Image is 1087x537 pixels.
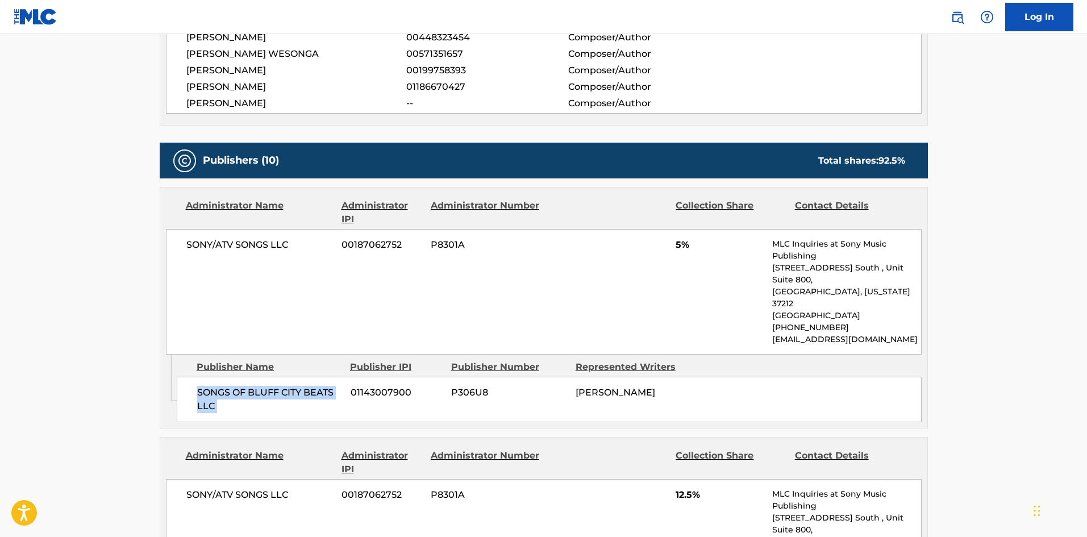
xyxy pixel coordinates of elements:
span: [PERSON_NAME] [186,97,407,110]
span: P8301A [431,488,541,502]
div: Collection Share [676,199,786,226]
span: 00187062752 [341,488,422,502]
div: Administrator Name [186,449,333,476]
img: Publishers [178,154,191,168]
span: 00448323454 [406,31,568,44]
img: help [980,10,994,24]
p: [EMAIL_ADDRESS][DOMAIN_NAME] [772,334,921,345]
span: 5% [676,238,764,252]
div: Drag [1034,494,1040,528]
div: Total shares: [818,154,905,168]
span: Composer/Author [568,80,715,94]
p: MLC Inquiries at Sony Music Publishing [772,238,921,262]
div: Contact Details [795,199,905,226]
span: 12.5% [676,488,764,502]
span: 00199758393 [406,64,568,77]
p: MLC Inquiries at Sony Music Publishing [772,488,921,512]
div: Administrator IPI [341,449,422,476]
div: Help [976,6,998,28]
span: Composer/Author [568,31,715,44]
span: 00571351657 [406,47,568,61]
p: [GEOGRAPHIC_DATA], [US_STATE] 37212 [772,286,921,310]
span: [PERSON_NAME] [576,387,655,398]
span: P306U8 [451,386,567,399]
span: 01186670427 [406,80,568,94]
span: P8301A [431,238,541,252]
div: Collection Share [676,449,786,476]
div: Administrator Number [431,199,541,226]
div: Administrator Number [431,449,541,476]
span: SONGS OF BLUFF CITY BEATS LLC [197,386,342,413]
span: Composer/Author [568,64,715,77]
span: [PERSON_NAME] [186,64,407,77]
div: Contact Details [795,449,905,476]
span: Composer/Author [568,47,715,61]
div: Represented Writers [576,360,692,374]
span: Composer/Author [568,97,715,110]
iframe: Chat Widget [1030,482,1087,537]
div: Publisher Name [197,360,341,374]
div: Publisher IPI [350,360,443,374]
span: [PERSON_NAME] [186,31,407,44]
img: search [951,10,964,24]
span: 92.5 % [878,155,905,166]
span: -- [406,97,568,110]
div: Publisher Number [451,360,567,374]
p: [STREET_ADDRESS] South , Unit Suite 800, [772,512,921,536]
span: SONY/ATV SONGS LLC [186,238,334,252]
p: [GEOGRAPHIC_DATA] [772,310,921,322]
span: [PERSON_NAME] [186,80,407,94]
p: [STREET_ADDRESS] South , Unit Suite 800, [772,262,921,286]
span: 01143007900 [351,386,443,399]
img: MLC Logo [14,9,57,25]
h5: Publishers (10) [203,154,279,167]
a: Public Search [946,6,969,28]
span: SONY/ATV SONGS LLC [186,488,334,502]
span: 00187062752 [341,238,422,252]
div: Administrator IPI [341,199,422,226]
span: [PERSON_NAME] WESONGA [186,47,407,61]
a: Log In [1005,3,1073,31]
div: Administrator Name [186,199,333,226]
p: [PHONE_NUMBER] [772,322,921,334]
